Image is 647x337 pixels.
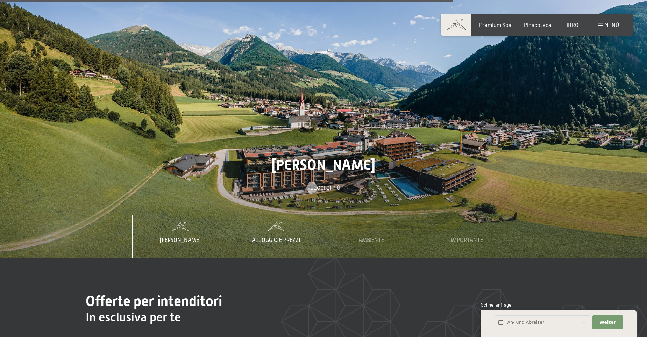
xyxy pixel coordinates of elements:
span: Importante [450,237,483,243]
a: LIBRO [563,21,578,28]
a: Pinacoteca [524,21,551,28]
span: [PERSON_NAME] [272,157,375,173]
button: Weiter [592,315,623,330]
a: Premium Spa [479,21,511,28]
span: Ambiente [358,237,384,243]
span: Weiter [599,319,616,325]
span: Alloggio e prezzi [252,237,300,243]
span: [PERSON_NAME] [160,237,201,243]
span: Schnellanfrage [481,302,511,308]
a: Leggi di più [307,184,340,192]
span: In esclusiva per te [86,310,181,324]
span: Offerte per intenditori [86,293,222,309]
span: Menù [604,21,619,28]
span: Leggi di più [310,184,340,192]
